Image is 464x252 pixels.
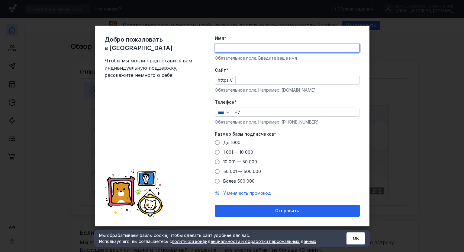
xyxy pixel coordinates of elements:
[105,57,195,79] span: Чтобы мы могли предоставить вам индивидуальную поддержку, расскажите немного о себе
[105,35,195,52] span: Добро пожаловать в [GEOGRAPHIC_DATA]
[215,99,234,105] span: Телефон
[223,150,253,155] span: 1 001 — 10 000
[223,178,255,184] span: Более 500 000
[223,190,271,196] button: У меня есть промокод
[346,232,365,244] button: ОК
[215,55,360,61] div: Обязательное поле. Введите ваше имя
[215,131,274,137] span: Размер базы подписчиков
[223,159,257,164] span: 10 001 — 50 000
[215,119,360,125] div: Обязательное поле. Например: [PHONE_NUMBER]
[223,169,261,174] span: 50 001 — 500 000
[99,232,332,244] div: Мы обрабатываем файлы cookie, чтобы сделать сайт удобнее для вас. Используя его, вы соглашаетесь c
[215,205,360,217] button: Отправить
[215,67,226,73] span: Cайт
[223,191,271,196] span: У меня есть промокод
[275,208,299,213] span: Отправить
[215,87,360,93] div: Обязательное поле. Например: [DOMAIN_NAME]
[172,239,316,244] a: политикой конфиденциальности и обработки персональных данных
[223,140,240,145] span: До 1000
[215,35,224,41] span: Имя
